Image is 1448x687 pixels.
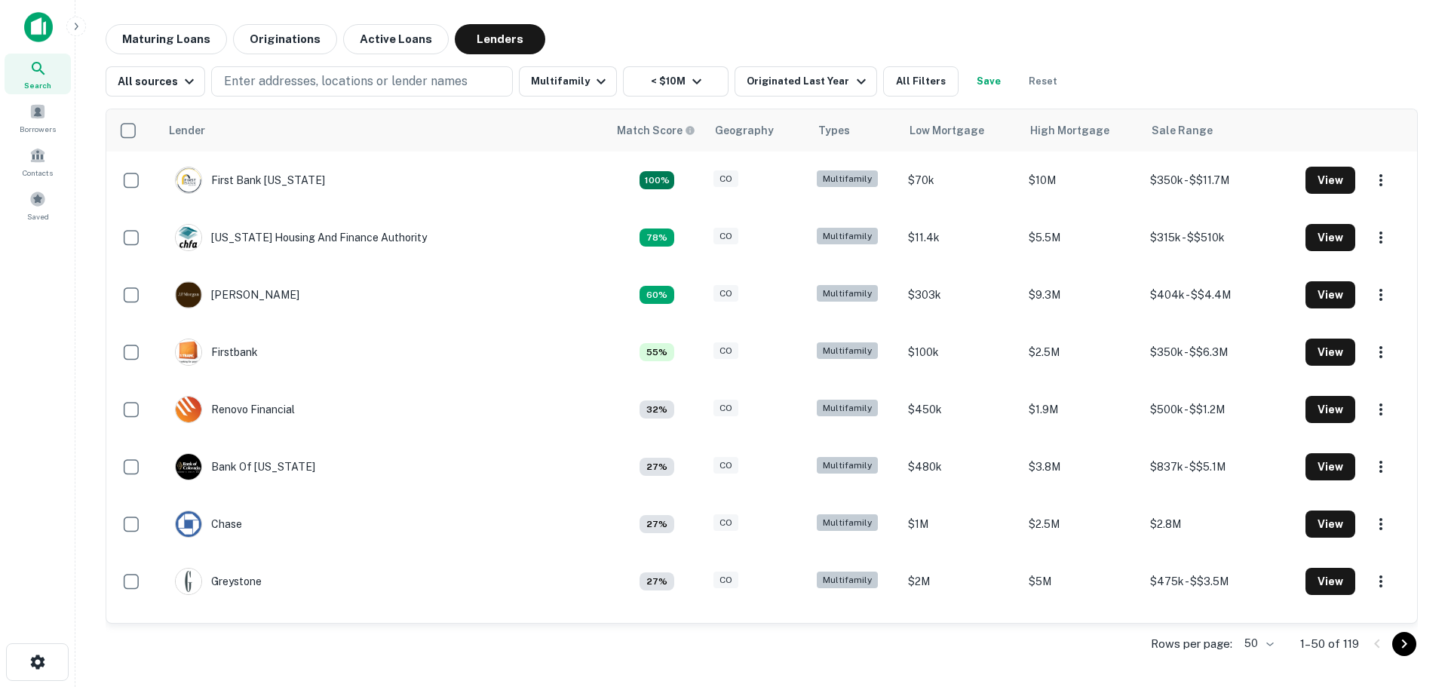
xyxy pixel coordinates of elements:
div: Lender [169,121,205,140]
div: CO [713,285,738,302]
button: Save your search to get updates of matches that match your search criteria. [965,66,1013,97]
div: Renovo Financial [175,396,295,423]
div: Geography [715,121,774,140]
img: picture [176,569,201,594]
img: picture [176,282,201,308]
div: Chase [175,511,242,538]
img: picture [176,454,201,480]
td: $404k - $$4.4M [1143,266,1298,324]
td: $475k - $$3.5M [1143,553,1298,610]
td: $1M - $$1.6M [1143,610,1298,667]
button: Maturing Loans [106,24,227,54]
button: Multifamily [519,66,617,97]
td: $500k - $$1.2M [1143,381,1298,438]
div: Capitalize uses an advanced AI algorithm to match your search with the best lender. The match sco... [640,458,674,476]
div: Multifamily [817,400,878,417]
td: $11.4k [900,209,1021,266]
td: $9.3M [1021,266,1142,324]
button: Enter addresses, locations or lender names [211,66,513,97]
div: Capitalize uses an advanced AI algorithm to match your search with the best lender. The match sco... [640,515,674,533]
a: Borrowers [5,97,71,138]
button: View [1305,224,1355,251]
div: Types [818,121,850,140]
div: CO [713,400,738,417]
button: View [1305,167,1355,194]
div: CO [713,170,738,188]
img: capitalize-icon.png [24,12,53,42]
div: Low Mortgage [910,121,984,140]
div: All sources [118,72,198,90]
div: Bank Of [US_STATE] [175,453,315,480]
button: All sources [106,66,205,97]
button: < $10M [623,66,729,97]
img: picture [176,397,201,422]
span: Contacts [23,167,53,179]
td: $100k [900,324,1021,381]
p: Enter addresses, locations or lender names [224,72,468,90]
div: Capitalize uses an advanced AI algorithm to match your search with the best lender. The match sco... [640,228,674,247]
td: $5M [1021,553,1142,610]
th: Types [809,109,900,152]
div: Capitalize uses an advanced AI algorithm to match your search with the best lender. The match sco... [640,343,674,361]
th: Lender [160,109,608,152]
div: Multifamily [817,342,878,360]
div: Capitalize uses an advanced AI algorithm to match your search with the best lender. The match sco... [640,171,674,189]
button: Reset [1019,66,1067,97]
td: $70k [900,152,1021,209]
div: Multifamily [817,170,878,188]
button: View [1305,453,1355,480]
span: Saved [27,210,49,222]
img: picture [176,225,201,250]
div: Originated Last Year [747,72,870,90]
button: View [1305,396,1355,423]
div: Greystone [175,568,262,595]
div: Multifamily [817,285,878,302]
div: Capitalize uses an advanced AI algorithm to match your search with the best lender. The match sco... [617,122,695,139]
td: $480k [900,438,1021,495]
a: Contacts [5,141,71,182]
button: View [1305,511,1355,538]
span: Borrowers [20,123,56,135]
th: Low Mortgage [900,109,1021,152]
iframe: Chat Widget [1373,566,1448,639]
td: $2M [900,553,1021,610]
div: Sale Range [1152,121,1213,140]
div: Search [5,54,71,94]
td: $315k - $$510k [1143,209,1298,266]
td: $350k - $$11.7M [1143,152,1298,209]
button: View [1305,568,1355,595]
a: Saved [5,185,71,225]
div: High Mortgage [1030,121,1109,140]
td: $303k [900,266,1021,324]
div: CO [713,514,738,532]
td: $2.5M [1021,495,1142,553]
img: picture [176,511,201,537]
td: $1M [900,495,1021,553]
td: $5.5M [1021,209,1142,266]
td: $837k - $$5.1M [1143,438,1298,495]
th: Sale Range [1143,109,1298,152]
div: CO [713,228,738,245]
div: Capitalize uses an advanced AI algorithm to match your search with the best lender. The match sco... [640,286,674,304]
div: Multifamily [817,457,878,474]
p: 1–50 of 119 [1300,635,1359,653]
div: Multifamily [817,572,878,589]
div: Multifamily [817,228,878,245]
div: [US_STATE] Housing And Finance Authority [175,224,427,251]
td: $2.8M [1143,495,1298,553]
th: Capitalize uses an advanced AI algorithm to match your search with the best lender. The match sco... [608,109,706,152]
th: High Mortgage [1021,109,1142,152]
td: $450k [900,381,1021,438]
span: Search [24,79,51,91]
img: picture [176,339,201,365]
div: Multifamily [817,514,878,532]
button: Lenders [455,24,545,54]
img: picture [176,167,201,193]
p: Rows per page: [1151,635,1232,653]
td: $350k - $$6.3M [1143,324,1298,381]
div: Firstbank [175,339,258,366]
